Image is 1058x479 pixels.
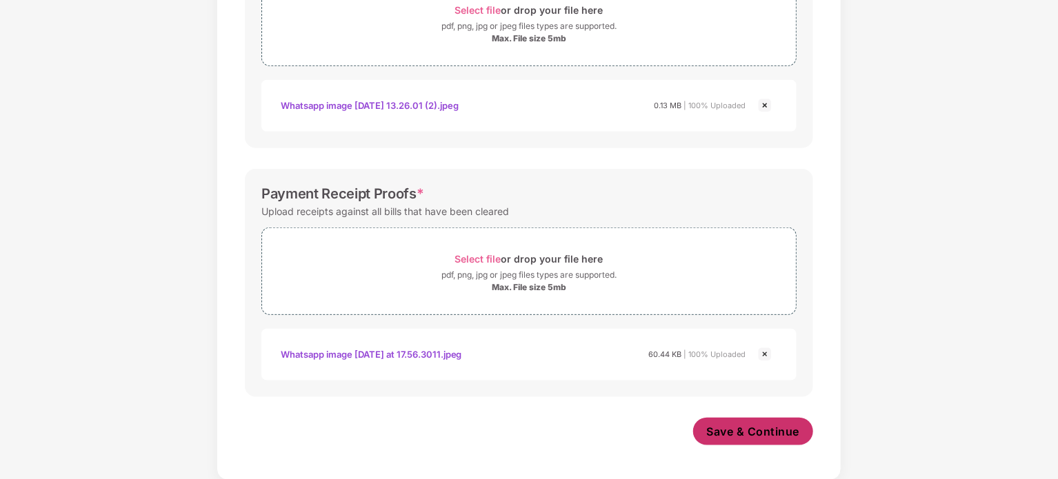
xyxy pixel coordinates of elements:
div: Upload receipts against all bills that have been cleared [261,202,509,221]
span: | 100% Uploaded [683,349,746,359]
div: Max. File size 5mb [492,33,566,44]
div: Whatsapp image [DATE] 13.26.01 (2).jpeg [281,94,459,117]
span: Select file [455,4,501,16]
div: Max. File size 5mb [492,282,566,293]
span: Select file [455,253,501,265]
span: 60.44 KB [648,349,681,359]
span: | 100% Uploaded [683,101,746,110]
img: svg+xml;base64,PHN2ZyBpZD0iQ3Jvc3MtMjR4MjQiIHhtbG5zPSJodHRwOi8vd3d3LnczLm9yZy8yMDAwL3N2ZyIgd2lkdG... [757,346,773,363]
img: svg+xml;base64,PHN2ZyBpZD0iQ3Jvc3MtMjR4MjQiIHhtbG5zPSJodHRwOi8vd3d3LnczLm9yZy8yMDAwL3N2ZyIgd2lkdG... [757,97,773,114]
div: or drop your file here [455,249,603,268]
span: 0.13 MB [654,101,681,110]
div: pdf, png, jpg or jpeg files types are supported. [441,19,617,33]
div: or drop your file here [455,1,603,19]
span: Save & Continue [707,424,800,439]
button: Save & Continue [693,418,814,445]
div: Whatsapp image [DATE] at 17.56.3011.jpeg [281,343,462,366]
div: pdf, png, jpg or jpeg files types are supported. [441,268,617,282]
div: Payment Receipt Proofs [261,185,424,202]
span: Select fileor drop your file herepdf, png, jpg or jpeg files types are supported.Max. File size 5mb [262,238,796,304]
